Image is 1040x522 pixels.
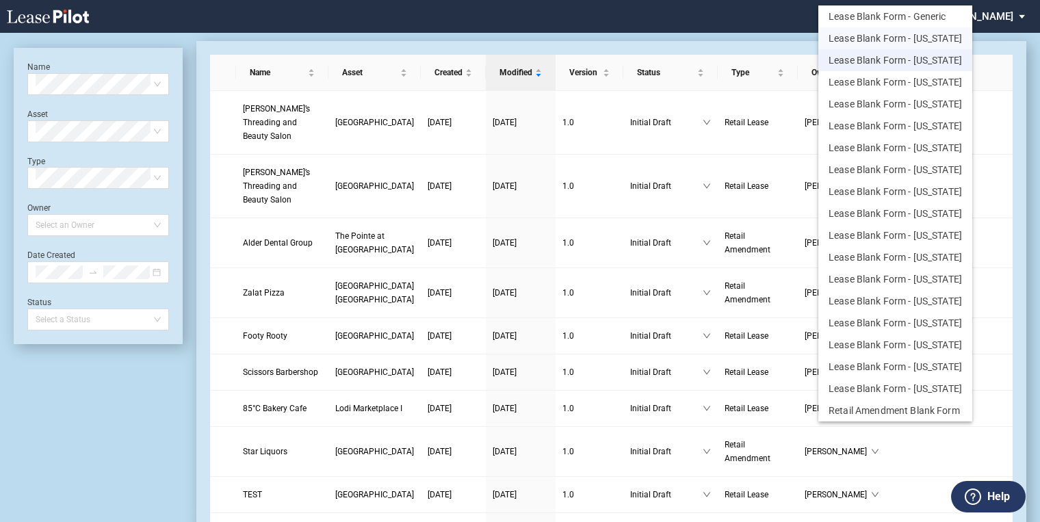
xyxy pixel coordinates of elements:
[818,268,972,290] button: Lease Blank Form - Massachusetts
[818,203,972,224] button: Lease Blank Form - Florida
[818,400,972,421] button: Retail Amendment Blank Form
[818,290,972,312] button: Lease Blank Form - North Carolina
[818,115,972,137] button: Lease Blank Form - Washington
[818,5,972,27] button: Lease Blank Form - Generic
[818,159,972,181] button: Lease Blank Form - Pennsylvania
[818,49,972,71] button: Lease Blank Form - California
[818,224,972,246] button: Lease Blank Form - Arizona
[818,246,972,268] button: Lease Blank Form - Nevada
[818,71,972,93] button: Lease Blank Form - Georgia
[818,27,972,49] button: Lease Blank Form - Virginia
[818,312,972,334] button: Lease Blank Form - Tennessee
[818,181,972,203] button: Lease Blank Form - Texas
[987,488,1010,506] label: Help
[818,93,972,115] button: Lease Blank Form - New York
[818,356,972,378] button: Lease Blank Form - Maryland
[951,481,1026,512] button: Help
[818,378,972,400] button: Lease Blank Form - Rhode Island
[818,334,972,356] button: Lease Blank Form - Illinois
[818,137,972,159] button: Lease Blank Form - New Jersey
